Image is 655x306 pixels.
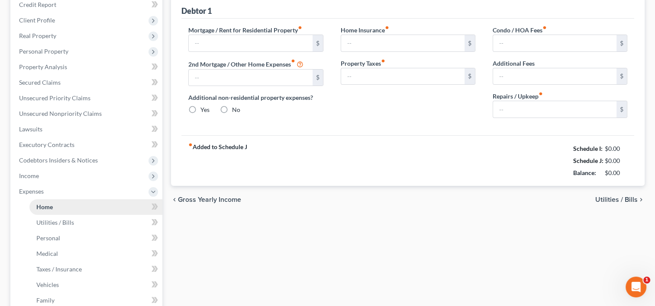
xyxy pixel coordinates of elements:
a: Unsecured Priority Claims [12,90,162,106]
span: Client Profile [19,16,55,24]
a: Utilities / Bills [29,215,162,230]
strong: Balance: [573,169,596,176]
a: Personal [29,230,162,246]
i: fiber_manual_record [188,143,193,147]
div: $ [616,101,627,118]
i: fiber_manual_record [542,25,547,30]
a: Medical [29,246,162,261]
span: Personal [36,234,60,242]
span: Medical [36,250,58,257]
i: chevron_right [638,196,645,203]
div: $ [465,35,475,51]
div: $ [313,35,323,51]
label: Additional Fees [493,59,535,68]
div: $0.00 [605,169,628,177]
label: No [232,105,240,114]
span: Gross Yearly Income [178,196,241,203]
label: Repairs / Upkeep [493,92,543,101]
i: fiber_manual_record [298,25,302,30]
div: $ [465,68,475,85]
strong: Schedule J: [573,157,603,164]
span: Unsecured Priority Claims [19,94,90,102]
div: $0.00 [605,144,628,153]
span: Property Analysis [19,63,67,70]
label: Property Taxes [341,59,385,68]
div: Debtor 1 [181,6,212,16]
label: Condo / HOA Fees [493,25,547,35]
input: -- [189,70,312,86]
a: Property Analysis [12,59,162,75]
span: Vehicles [36,281,59,288]
input: -- [341,68,465,85]
label: Additional non-residential property expenses? [188,93,323,102]
span: Personal Property [19,48,68,55]
a: Home [29,199,162,215]
i: fiber_manual_record [381,59,385,63]
label: 2nd Mortgage / Other Home Expenses [188,59,303,69]
a: Lawsuits [12,121,162,137]
button: Utilities / Bills chevron_right [595,196,645,203]
span: Real Property [19,32,56,39]
input: -- [493,68,616,85]
div: $ [616,68,627,85]
i: fiber_manual_record [385,25,389,30]
i: chevron_left [171,196,178,203]
i: fiber_manual_record [539,92,543,96]
a: Taxes / Insurance [29,261,162,277]
button: chevron_left Gross Yearly Income [171,196,241,203]
span: 1 [643,277,650,284]
div: $0.00 [605,156,628,165]
span: Taxes / Insurance [36,265,82,273]
span: Home [36,203,53,210]
span: Executory Contracts [19,141,74,148]
span: Lawsuits [19,125,42,133]
span: Utilities / Bills [36,219,74,226]
span: Family [36,296,55,304]
i: fiber_manual_record [291,59,295,63]
input: -- [341,35,465,51]
div: $ [313,70,323,86]
a: Unsecured Nonpriority Claims [12,106,162,121]
iframe: Intercom live chat [626,277,646,297]
a: Secured Claims [12,75,162,90]
span: Secured Claims [19,79,61,86]
span: Utilities / Bills [595,196,638,203]
span: Income [19,172,39,179]
input: -- [493,101,616,118]
input: -- [493,35,616,51]
span: Unsecured Nonpriority Claims [19,110,102,117]
strong: Added to Schedule J [188,143,247,179]
input: -- [189,35,312,51]
span: Expenses [19,188,44,195]
a: Executory Contracts [12,137,162,153]
label: Mortgage / Rent for Residential Property [188,25,302,35]
strong: Schedule I: [573,145,603,152]
span: Credit Report [19,1,56,8]
label: Yes [200,105,210,114]
div: $ [616,35,627,51]
label: Home Insurance [341,25,389,35]
span: Codebtors Insiders & Notices [19,156,98,164]
a: Vehicles [29,277,162,293]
